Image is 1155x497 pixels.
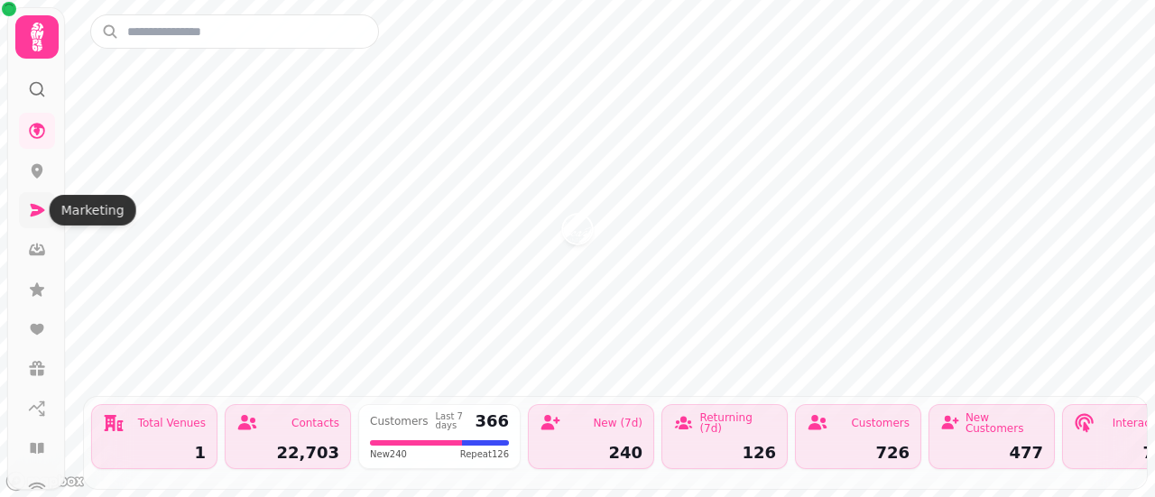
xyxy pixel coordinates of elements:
div: Marketing [50,195,136,225]
a: Mapbox logo [5,471,85,492]
div: 477 [940,445,1043,461]
span: Repeat 126 [460,447,509,461]
div: New (7d) [593,418,642,428]
div: Contacts [291,418,339,428]
div: Customers [851,418,910,428]
div: New Customers [966,412,1043,434]
div: 366 [475,413,509,429]
div: 1 [103,445,206,461]
div: Returning (7d) [699,412,776,434]
div: 22,703 [236,445,339,461]
div: Last 7 days [436,412,468,430]
div: 126 [673,445,776,461]
button: The Wolfscastle Hotel & Spa [563,215,592,244]
div: Map marker [563,215,592,249]
div: 726 [807,445,910,461]
div: 240 [540,445,642,461]
div: Total Venues [138,418,206,428]
span: New 240 [370,447,407,461]
div: Customers [370,416,429,427]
